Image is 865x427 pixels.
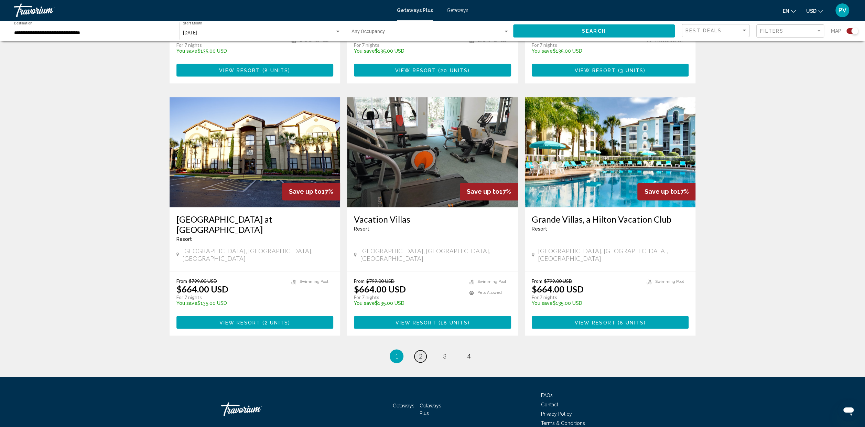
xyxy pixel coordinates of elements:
[176,42,285,48] p: For 7 nights
[354,316,511,329] button: View Resort(18 units)
[176,48,197,54] span: You save
[354,214,511,224] a: Vacation Villas
[538,247,689,262] span: [GEOGRAPHIC_DATA], [GEOGRAPHIC_DATA], [GEOGRAPHIC_DATA]
[655,279,683,284] span: Swimming Pool
[532,284,584,294] p: $664.00 USD
[783,6,796,16] button: Change language
[176,284,228,294] p: $664.00 USD
[620,320,644,325] span: 8 units
[219,67,260,73] span: View Resort
[260,67,290,73] span: ( )
[532,48,640,54] p: $135.00 USD
[354,64,511,76] a: View Resort(20 units)
[839,7,846,14] span: PV
[477,290,502,295] span: Pets Allowed
[532,48,553,54] span: You save
[289,188,322,195] span: Save up to
[219,320,260,325] span: View Resort
[837,399,859,421] iframe: Button to launch messaging window
[440,67,468,73] span: 20 units
[541,402,558,407] a: Contact
[282,183,340,200] div: 17%
[354,278,365,284] span: From
[366,278,394,284] span: $799.00 USD
[354,48,462,54] p: $135.00 USD
[467,352,471,360] span: 4
[616,67,646,73] span: ( )
[420,403,441,416] span: Getaways Plus
[354,42,462,48] p: For 7 nights
[532,226,547,232] span: Resort
[354,294,462,300] p: For 7 nights
[525,97,696,207] img: 3996O02X.jpg
[395,320,436,325] span: View Resort
[436,67,470,73] span: ( )
[443,352,446,360] span: 3
[806,6,823,16] button: Change currency
[176,214,334,235] a: [GEOGRAPHIC_DATA] at [GEOGRAPHIC_DATA]
[447,8,468,13] a: Getaways
[436,320,469,325] span: ( )
[354,284,406,294] p: $664.00 USD
[460,183,518,200] div: 17%
[685,28,722,33] span: Best Deals
[582,29,606,34] span: Search
[176,236,192,242] span: Resort
[354,48,375,54] span: You save
[176,316,334,329] button: View Resort(2 units)
[833,3,851,18] button: User Menu
[347,97,518,207] img: 5043O01X.jpg
[221,399,290,419] a: Travorium
[532,300,640,306] p: $135.00 USD
[14,3,390,17] a: Travorium
[532,64,689,76] button: View Resort(3 units)
[467,188,499,195] span: Save up to
[354,226,369,232] span: Resort
[477,279,506,284] span: Swimming Pool
[544,278,572,284] span: $799.00 USD
[176,300,285,306] p: $135.00 USD
[176,278,187,284] span: From
[397,8,433,13] a: Getaways Plus
[176,48,285,54] p: $135.00 USD
[264,320,288,325] span: 2 units
[441,320,468,325] span: 18 units
[541,420,585,426] a: Terms & Conditions
[170,97,340,207] img: C687E01X.jpg
[264,67,289,73] span: 8 units
[170,349,696,363] ul: Pagination
[176,64,334,76] button: View Resort(8 units)
[637,183,695,200] div: 17%
[360,247,511,262] span: [GEOGRAPHIC_DATA], [GEOGRAPHIC_DATA], [GEOGRAPHIC_DATA]
[395,352,398,360] span: 1
[419,352,422,360] span: 2
[532,316,689,329] button: View Resort(8 units)
[575,67,616,73] span: View Resort
[685,28,747,34] mat-select: Sort by
[354,300,375,306] span: You save
[393,403,414,408] a: Getaways
[532,214,689,224] a: Grande Villas, a Hilton Vacation Club
[182,247,333,262] span: [GEOGRAPHIC_DATA], [GEOGRAPHIC_DATA], [GEOGRAPHIC_DATA]
[806,8,817,14] span: USD
[541,392,553,398] span: FAQs
[644,188,677,195] span: Save up to
[532,278,542,284] span: From
[575,320,616,325] span: View Resort
[532,294,640,300] p: For 7 nights
[513,24,675,37] button: Search
[183,30,197,35] span: [DATE]
[189,278,217,284] span: $799.00 USD
[620,67,644,73] span: 3 units
[783,8,789,14] span: en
